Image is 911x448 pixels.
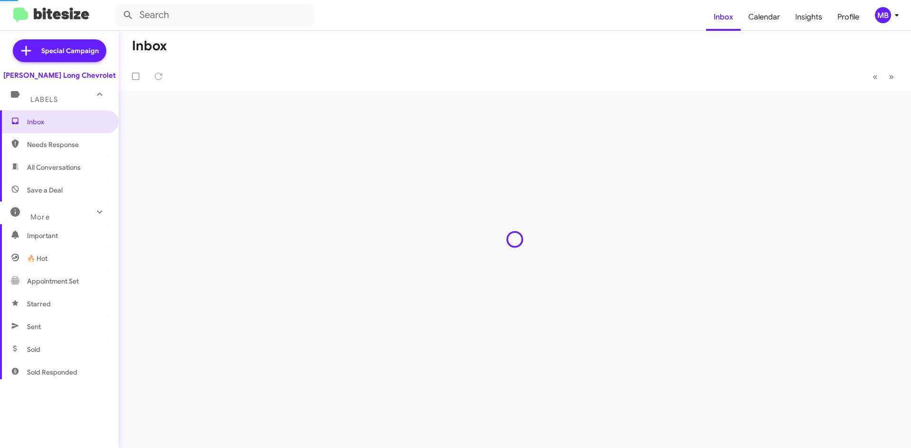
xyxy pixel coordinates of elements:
span: » [889,71,894,82]
span: Sent [27,322,41,331]
nav: Page navigation example [867,67,900,86]
button: Previous [867,67,883,86]
span: Important [27,231,108,240]
span: Labels [30,95,58,104]
a: Insights [788,3,830,31]
span: 🔥 Hot [27,254,47,263]
span: All Conversations [27,163,81,172]
span: « [873,71,878,82]
a: Special Campaign [13,39,106,62]
span: Sold Responded [27,367,77,377]
button: MB [867,7,901,23]
span: Appointment Set [27,276,79,286]
a: Profile [830,3,867,31]
span: Inbox [27,117,108,127]
div: MB [875,7,891,23]
h1: Inbox [132,38,167,54]
span: Needs Response [27,140,108,149]
span: Save a Deal [27,185,63,195]
span: Special Campaign [41,46,99,55]
a: Inbox [706,3,741,31]
span: Sold [27,345,40,354]
button: Next [883,67,900,86]
div: [PERSON_NAME] Long Chevrolet [3,71,116,80]
span: Starred [27,299,51,309]
input: Search [115,4,314,27]
span: More [30,213,50,221]
a: Calendar [741,3,788,31]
